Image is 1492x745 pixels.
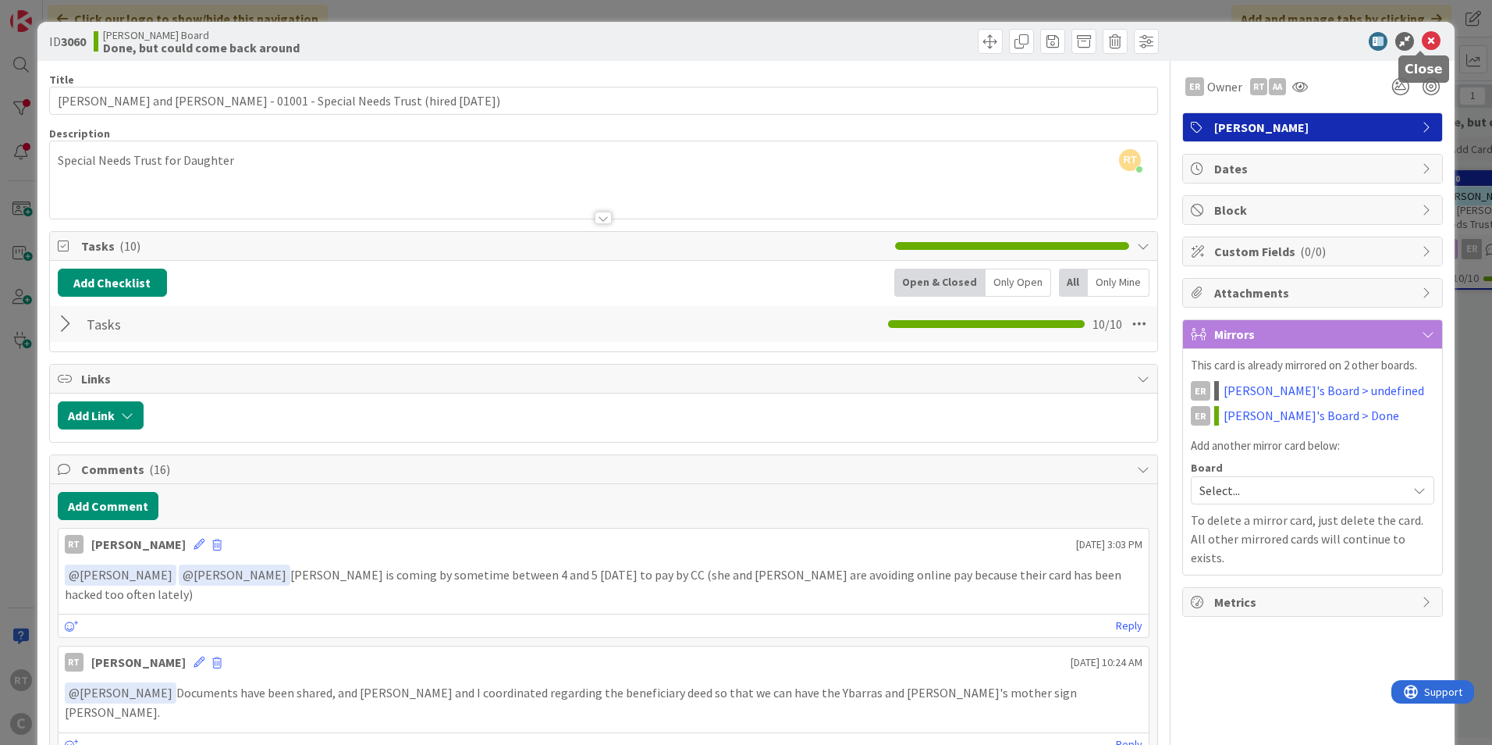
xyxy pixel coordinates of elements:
[1214,325,1414,344] span: Mirrors
[1191,357,1434,375] p: This card is already mirrored on 2 other boards.
[1191,437,1434,455] p: Add another mirror card below:
[1116,616,1142,636] a: Reply
[69,567,80,583] span: @
[1191,381,1210,401] div: ER
[33,2,71,21] span: Support
[69,567,172,583] span: [PERSON_NAME]
[69,685,172,700] span: [PERSON_NAME]
[81,369,1129,388] span: Links
[1199,479,1399,501] span: Select...
[49,73,74,87] label: Title
[65,565,1142,603] p: [PERSON_NAME] is coming by sometime between 4 and 5 [DATE] to pay by CC (she and [PERSON_NAME] ar...
[49,87,1158,115] input: type card name here...
[1300,244,1326,259] span: ( 0/0 )
[103,41,300,54] b: Done, but could come back around
[1059,269,1088,297] div: All
[1191,462,1223,473] span: Board
[81,460,1129,479] span: Comments
[49,32,86,51] span: ID
[1214,242,1414,261] span: Custom Fields
[1088,269,1149,297] div: Only Mine
[58,269,167,297] button: Add Checklist
[65,683,1142,721] p: Documents have been shared, and [PERSON_NAME] and I coordinated regarding the beneficiary deed so...
[1214,593,1414,611] span: Metrics
[1092,315,1122,333] span: 10 / 10
[119,238,140,254] span: ( 10 )
[1071,654,1142,671] span: [DATE] 10:24 AM
[183,567,286,583] span: [PERSON_NAME]
[1076,536,1142,553] span: [DATE] 3:03 PM
[1191,511,1434,567] p: To delete a mirror card, just delete the card. All other mirrored cards will continue to exists.
[103,29,300,41] span: [PERSON_NAME] Board
[1214,201,1414,219] span: Block
[1269,78,1286,95] div: AA
[49,127,110,141] span: Description
[81,237,887,255] span: Tasks
[1214,118,1414,137] span: [PERSON_NAME]
[65,535,83,554] div: RT
[58,151,1149,169] p: Special Needs Trust for Daughter
[1250,78,1267,95] div: RT
[69,685,80,700] span: @
[58,492,158,520] button: Add Comment
[1191,406,1210,426] div: ER
[61,34,86,49] b: 3060
[1185,77,1204,96] div: ER
[183,567,194,583] span: @
[894,269,986,297] div: Open & Closed
[65,653,83,672] div: RT
[1224,406,1399,425] a: [PERSON_NAME]'s Board > Done
[986,269,1051,297] div: Only Open
[81,310,432,338] input: Add Checklist...
[1405,62,1443,77] h5: Close
[1214,159,1414,178] span: Dates
[91,535,186,554] div: [PERSON_NAME]
[149,462,170,477] span: ( 16 )
[91,653,186,672] div: [PERSON_NAME]
[1207,77,1242,96] span: Owner
[1224,381,1424,400] a: [PERSON_NAME]'s Board > undefined
[58,401,144,430] button: Add Link
[1119,149,1141,171] span: RT
[1214,283,1414,302] span: Attachments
